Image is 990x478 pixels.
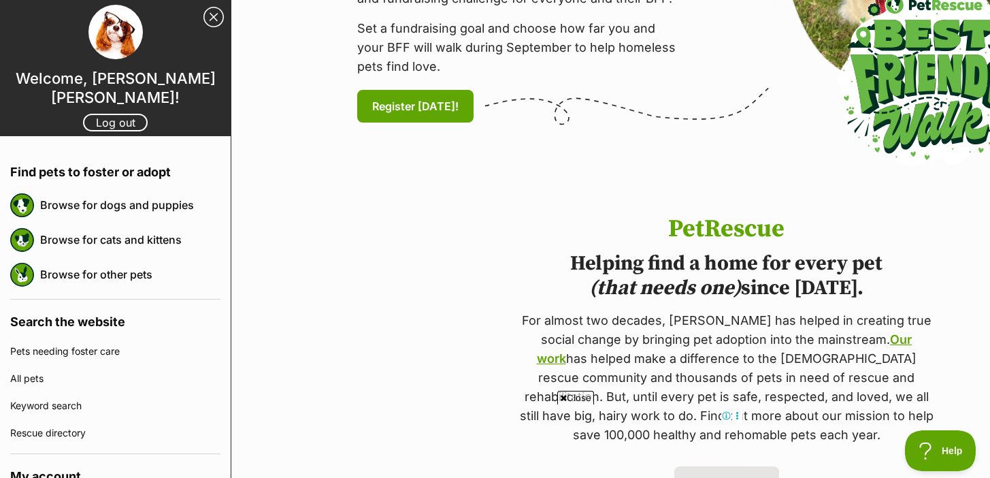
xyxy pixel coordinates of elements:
[589,275,741,301] i: (that needs one)
[40,225,220,254] a: Browse for cats and kittens
[88,5,143,59] img: profile image
[372,98,459,114] span: Register [DATE]!
[10,193,34,217] img: petrescue logo
[10,338,220,365] a: Pets needing foster care
[40,260,220,289] a: Browse for other pets
[10,392,220,419] a: Keyword search
[357,19,684,76] p: Set a fundraising goal and choose how far you and your BFF will walk during September to help hom...
[203,7,224,27] a: Close Sidebar
[10,419,220,447] a: Rescue directory
[83,114,148,131] a: Log out
[10,365,220,392] a: All pets
[10,150,220,188] h4: Find pets to foster or adopt
[10,300,220,338] h4: Search the website
[905,430,976,471] iframe: Help Scout Beacon - Open
[517,311,936,445] p: For almost two decades, [PERSON_NAME] has helped in creating true social change by bringing pet a...
[40,191,220,219] a: Browse for dogs and puppies
[248,410,743,471] iframe: Advertisement
[517,216,936,243] h1: PetRescue
[10,228,34,252] img: petrescue logo
[10,263,34,287] img: petrescue logo
[357,90,474,123] a: Register [DATE]!
[517,251,936,300] h2: Helping find a home for every pet since [DATE].
[557,391,594,404] span: Close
